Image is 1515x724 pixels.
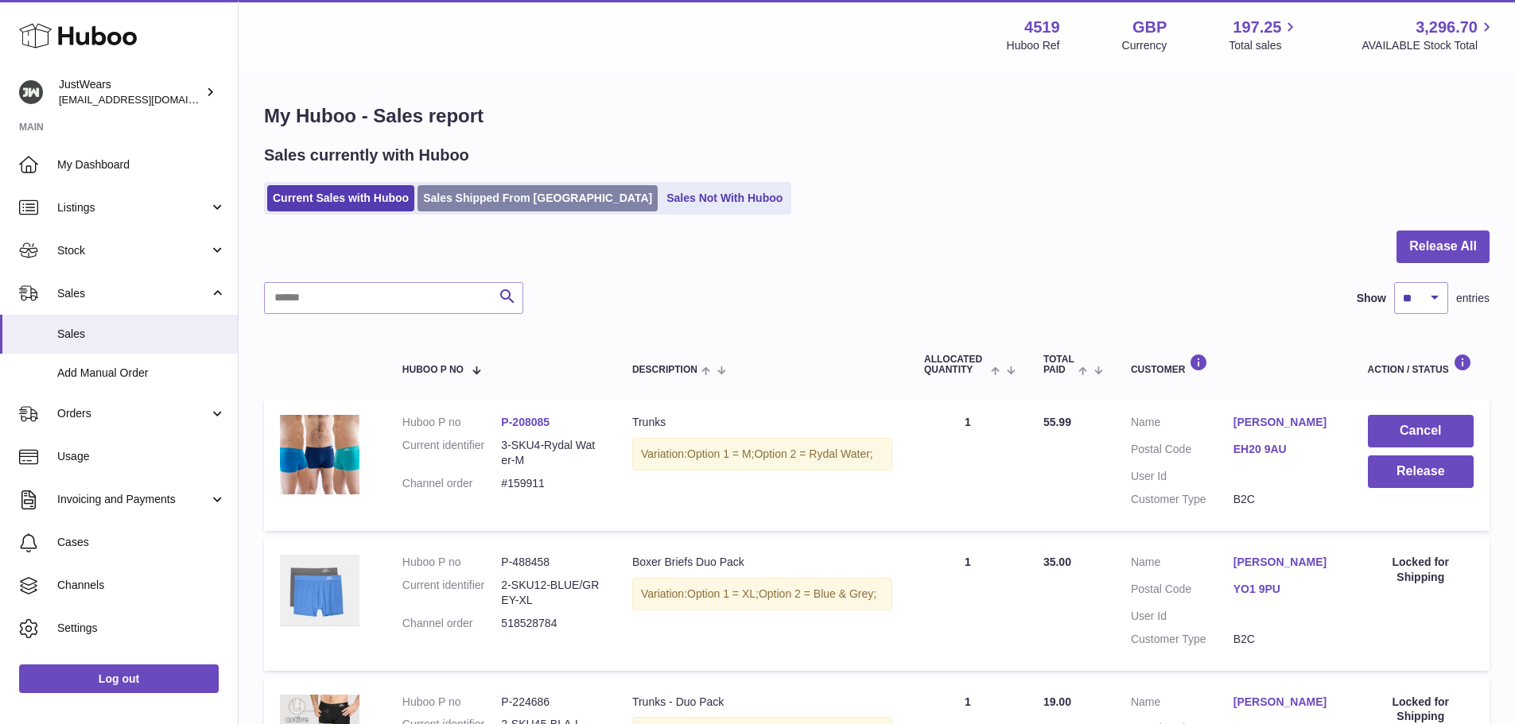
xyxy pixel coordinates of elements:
dt: Huboo P no [402,415,502,430]
span: Listings [57,200,209,215]
a: Log out [19,664,219,693]
dd: B2C [1233,632,1336,647]
div: Trunks [632,415,892,430]
h1: My Huboo - Sales report [264,103,1490,129]
span: Orders [57,406,209,421]
a: [PERSON_NAME] [1233,415,1336,430]
dd: P-488458 [501,555,600,570]
span: 35.00 [1043,556,1071,568]
strong: 4519 [1024,17,1060,38]
a: 3,296.70 AVAILABLE Stock Total [1362,17,1496,53]
span: Invoicing and Payments [57,492,209,507]
span: Description [632,365,697,375]
span: AVAILABLE Stock Total [1362,38,1496,53]
button: Cancel [1368,415,1474,447]
a: YO1 9PU [1233,582,1336,597]
div: Action / Status [1368,354,1474,375]
dd: 518528784 [501,616,600,631]
dt: Name [1131,415,1233,434]
dt: Postal Code [1131,582,1233,601]
span: Option 1 = M; [687,447,754,460]
span: Stock [57,243,209,258]
span: Add Manual Order [57,366,226,381]
dd: #159911 [501,476,600,491]
a: 197.25 Total sales [1229,17,1299,53]
span: ALLOCATED Quantity [924,354,987,375]
img: internalAdmin-4519@internal.huboo.com [19,80,43,104]
dt: Customer Type [1131,632,1233,647]
span: Sales [57,286,209,301]
dt: Channel order [402,616,502,631]
dd: 3-SKU4-Rydal Water-M [501,438,600,468]
h2: Sales currently with Huboo [264,145,469,166]
dd: P-224686 [501,695,600,710]
dt: Channel order [402,476,502,491]
label: Show [1357,291,1386,306]
dt: Current identifier [402,438,502,468]
dt: Postal Code [1131,442,1233,461]
dt: User Id [1131,469,1233,484]
a: EH20 9AU [1233,442,1336,457]
div: Variation: [632,438,892,470]
span: Option 1 = XL; [687,587,759,600]
span: Huboo P no [402,365,464,375]
span: Channels [57,578,226,593]
dt: Huboo P no [402,555,502,570]
span: 55.99 [1043,416,1071,428]
span: Option 2 = Blue & Grey; [759,587,876,600]
dt: Name [1131,555,1233,574]
dt: Huboo P no [402,695,502,710]
dt: Customer Type [1131,492,1233,507]
button: Release All [1397,230,1490,263]
dt: Current identifier [402,578,502,608]
span: 3,296.70 [1416,17,1478,38]
dd: 2-SKU12-BLUE/GREY-XL [501,578,600,608]
button: Release [1368,455,1474,488]
a: P-208085 [501,416,550,428]
span: 19.00 [1043,695,1071,708]
td: 1 [908,399,1027,531]
img: 45191704228230.jpg [280,415,359,494]
div: Customer [1131,354,1336,375]
a: Current Sales with Huboo [267,185,414,211]
dt: Name [1131,695,1233,714]
a: Sales Not With Huboo [661,185,788,211]
span: [EMAIL_ADDRESS][DOMAIN_NAME] [59,93,234,106]
div: Locked for Shipping [1368,555,1474,585]
div: JustWears [59,77,202,107]
span: entries [1456,291,1490,306]
span: Option 2 = Rydal Water; [754,447,872,460]
span: My Dashboard [57,157,226,172]
span: 197.25 [1233,17,1281,38]
span: Usage [57,449,226,464]
dt: User Id [1131,609,1233,624]
dd: B2C [1233,492,1336,507]
a: Sales Shipped From [GEOGRAPHIC_DATA] [418,185,658,211]
a: [PERSON_NAME] [1233,555,1336,570]
div: Boxer Briefs Duo Pack [632,555,892,570]
img: 45191731518451.png [280,555,359,626]
span: Total sales [1229,38,1299,53]
div: Currency [1122,38,1167,53]
span: Cases [57,535,226,550]
span: Sales [57,327,226,342]
div: Variation: [632,578,892,610]
span: Settings [57,621,226,636]
span: Total paid [1043,354,1074,375]
div: Trunks - Duo Pack [632,695,892,710]
a: [PERSON_NAME] [1233,695,1336,710]
div: Huboo Ref [1007,38,1060,53]
strong: GBP [1132,17,1167,38]
td: 1 [908,539,1027,671]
